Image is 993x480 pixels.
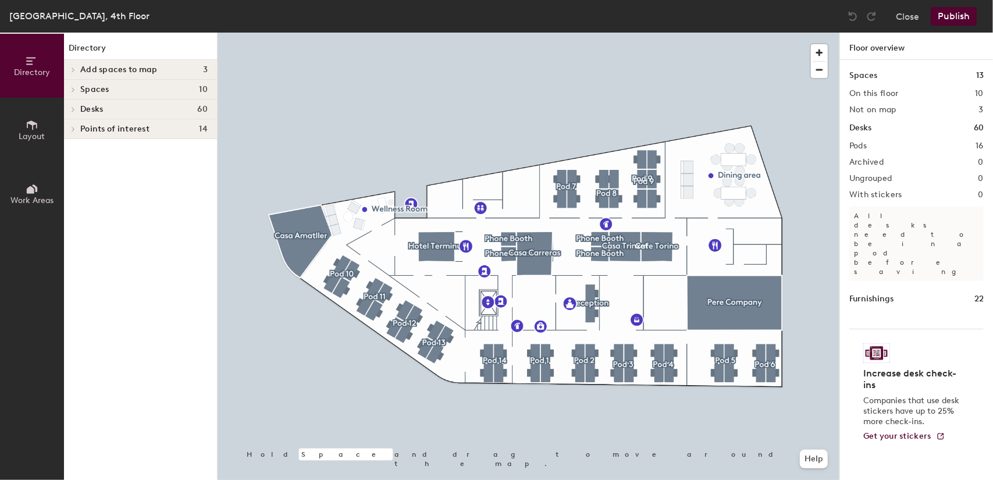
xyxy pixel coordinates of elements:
[866,10,877,22] img: Redo
[863,431,931,441] span: Get your stickers
[849,158,884,167] h2: Archived
[974,293,984,305] h1: 22
[203,65,208,74] span: 3
[800,450,828,468] button: Help
[849,174,892,183] h2: Ungrouped
[863,432,945,442] a: Get your stickers
[10,195,54,205] span: Work Areas
[979,105,984,115] h2: 3
[80,85,109,94] span: Spaces
[80,105,103,114] span: Desks
[849,141,867,151] h2: Pods
[849,190,902,200] h2: With stickers
[847,10,859,22] img: Undo
[197,105,208,114] span: 60
[978,174,984,183] h2: 0
[976,69,984,82] h1: 13
[849,207,984,281] p: All desks need to be in a pod before saving
[80,65,158,74] span: Add spaces to map
[849,122,871,134] h1: Desks
[64,42,217,60] h1: Directory
[840,33,993,60] h1: Floor overview
[976,141,984,151] h2: 16
[863,396,963,427] p: Companies that use desk stickers have up to 25% more check-ins.
[199,125,208,134] span: 14
[978,158,984,167] h2: 0
[849,69,877,82] h1: Spaces
[849,293,894,305] h1: Furnishings
[849,89,899,98] h2: On this floor
[80,125,150,134] span: Points of interest
[863,368,963,391] h4: Increase desk check-ins
[863,343,890,363] img: Sticker logo
[199,85,208,94] span: 10
[974,122,984,134] h1: 60
[19,131,45,141] span: Layout
[978,190,984,200] h2: 0
[975,89,984,98] h2: 10
[849,105,896,115] h2: Not on map
[9,9,150,23] div: [GEOGRAPHIC_DATA], 4th Floor
[896,7,919,26] button: Close
[14,67,50,77] span: Directory
[931,7,977,26] button: Publish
